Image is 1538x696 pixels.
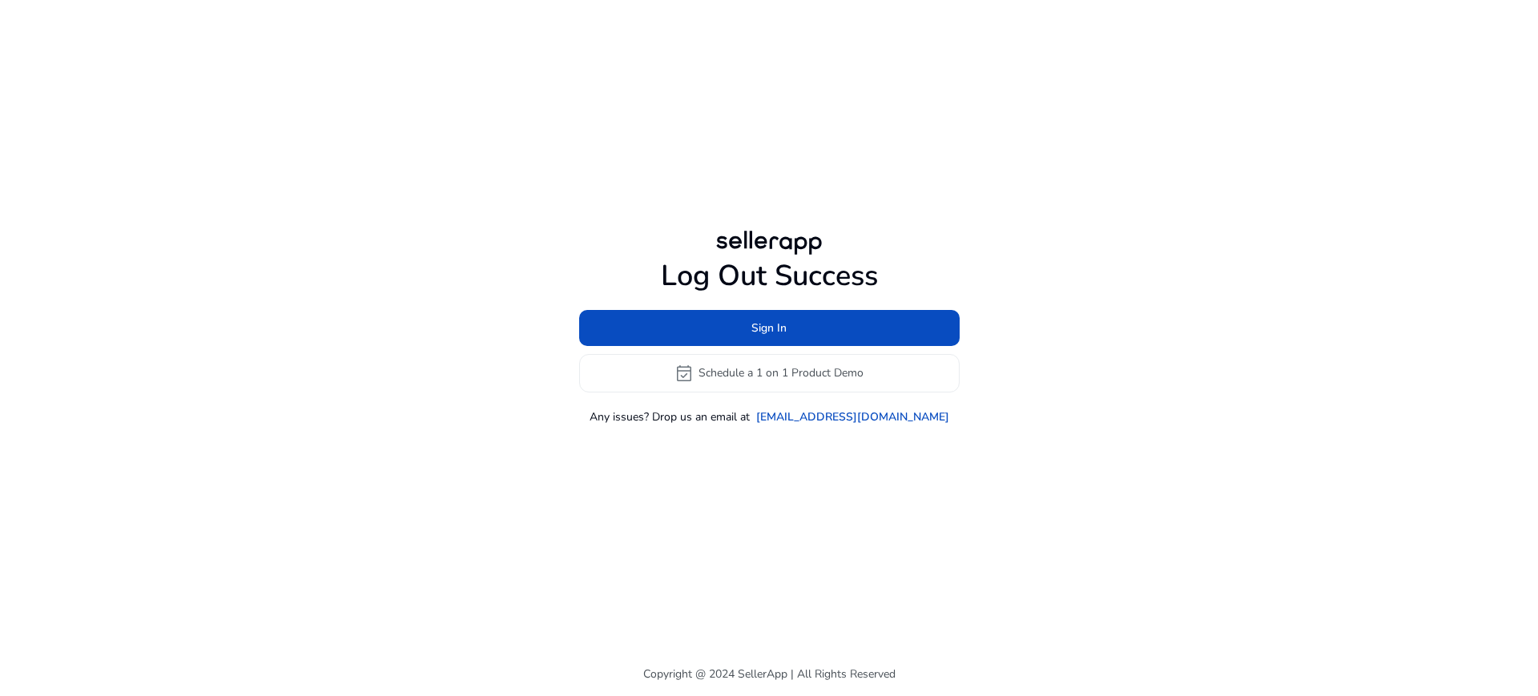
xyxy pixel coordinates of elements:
span: event_available [674,364,694,383]
span: Sign In [751,320,787,336]
h1: Log Out Success [579,259,960,293]
button: event_availableSchedule a 1 on 1 Product Demo [579,354,960,392]
a: [EMAIL_ADDRESS][DOMAIN_NAME] [756,408,949,425]
button: Sign In [579,310,960,346]
p: Any issues? Drop us an email at [590,408,750,425]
